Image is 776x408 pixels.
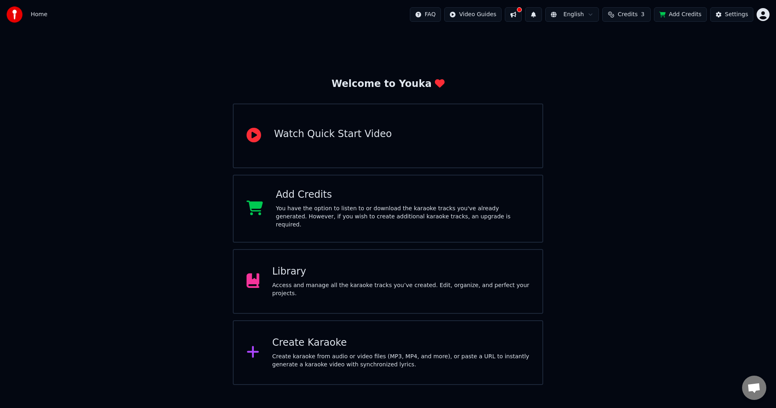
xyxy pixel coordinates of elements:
[331,78,445,91] div: Welcome to Youka
[410,7,441,22] button: FAQ
[272,281,530,298] div: Access and manage all the karaoke tracks you’ve created. Edit, organize, and perfect your projects.
[272,265,530,278] div: Library
[618,11,637,19] span: Credits
[742,376,766,400] div: Open chat
[6,6,23,23] img: youka
[276,205,530,229] div: You have the option to listen to or download the karaoke tracks you've already generated. However...
[725,11,748,19] div: Settings
[31,11,47,19] nav: breadcrumb
[654,7,707,22] button: Add Credits
[710,7,753,22] button: Settings
[31,11,47,19] span: Home
[274,128,392,141] div: Watch Quick Start Video
[641,11,645,19] span: 3
[444,7,502,22] button: Video Guides
[276,188,530,201] div: Add Credits
[272,353,530,369] div: Create karaoke from audio or video files (MP3, MP4, and more), or paste a URL to instantly genera...
[272,336,530,349] div: Create Karaoke
[602,7,651,22] button: Credits3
